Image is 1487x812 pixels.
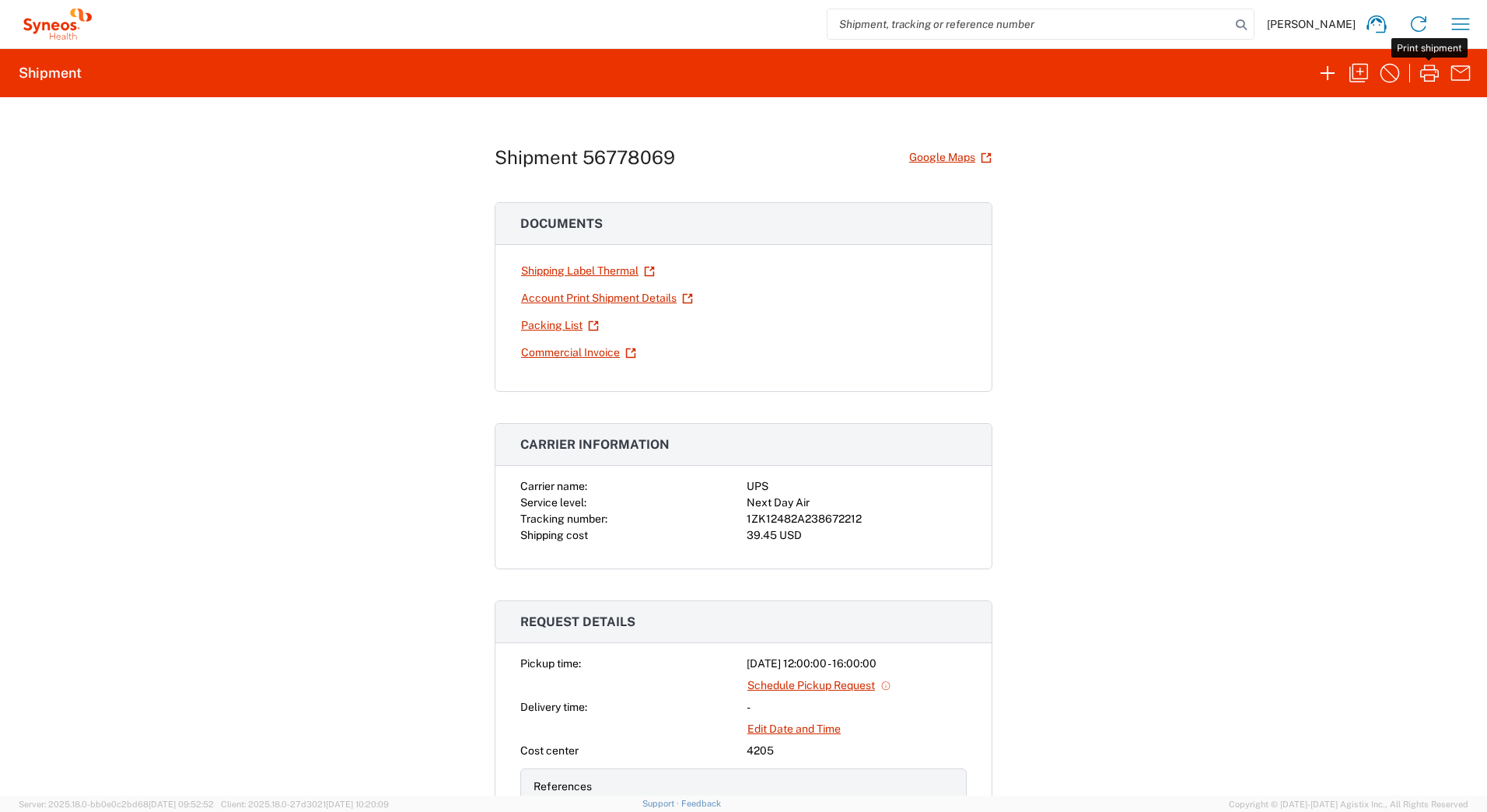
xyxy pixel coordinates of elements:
[747,699,967,716] div: -
[642,799,681,808] a: Support
[747,672,892,699] a: Schedule Pickup Request
[747,743,967,759] div: 4205
[747,716,841,743] a: Edit Date and Time
[534,780,592,793] span: References
[520,339,637,366] a: Commercial Invoice
[520,437,670,452] span: Carrier information
[520,657,581,670] span: Pickup time:
[908,144,992,171] a: Google Maps
[747,495,967,511] div: Next Day Air
[520,744,579,757] span: Cost center
[221,800,389,809] span: Client: 2025.18.0-27d3021
[827,9,1230,39] input: Shipment, tracking or reference number
[520,496,586,509] span: Service level:
[520,701,587,713] span: Delivery time:
[747,795,953,811] div: 7404A
[534,795,740,811] div: Project
[495,146,675,169] h1: Shipment 56778069
[520,513,607,525] span: Tracking number:
[747,527,967,544] div: 39.45 USD
[1267,17,1356,31] span: [PERSON_NAME]
[520,285,694,312] a: Account Print Shipment Details
[747,656,967,672] div: [DATE] 12:00:00 - 16:00:00
[747,511,967,527] div: 1ZK12482A238672212
[19,64,82,82] h2: Shipment
[520,216,603,231] span: Documents
[520,312,600,339] a: Packing List
[520,529,588,541] span: Shipping cost
[149,800,214,809] span: [DATE] 09:52:52
[520,480,587,492] span: Carrier name:
[1229,797,1468,811] span: Copyright © [DATE]-[DATE] Agistix Inc., All Rights Reserved
[520,257,656,285] a: Shipping Label Thermal
[681,799,721,808] a: Feedback
[326,800,389,809] span: [DATE] 10:20:09
[520,614,635,629] span: Request details
[747,478,967,495] div: UPS
[19,800,214,809] span: Server: 2025.18.0-bb0e0c2bd68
